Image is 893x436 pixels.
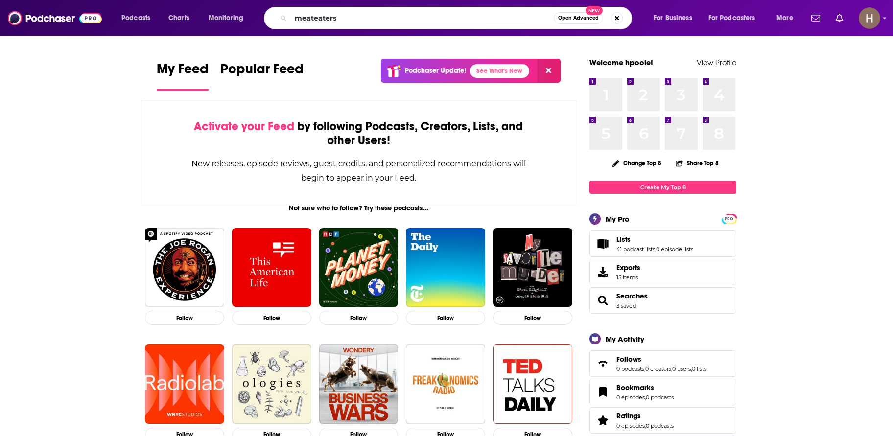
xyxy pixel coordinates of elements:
[145,228,224,307] img: The Joe Rogan Experience
[209,11,243,25] span: Monitoring
[654,11,692,25] span: For Business
[589,259,736,285] a: Exports
[593,265,612,279] span: Exports
[691,366,692,372] span: ,
[708,11,755,25] span: For Podcasters
[644,366,645,372] span: ,
[645,366,671,372] a: 0 creators
[607,157,667,169] button: Change Top 8
[220,61,304,91] a: Popular Feed
[655,246,656,252] span: ,
[194,119,294,134] span: Activate your Feed
[859,7,880,29] span: Logged in as hpoole
[406,228,485,307] img: The Daily
[859,7,880,29] img: User Profile
[593,294,612,307] a: Searches
[493,311,572,325] button: Follow
[859,7,880,29] button: Show profile menu
[616,263,640,272] span: Exports
[319,228,399,307] img: Planet Money
[647,10,705,26] button: open menu
[616,246,655,252] a: 41 podcast lists
[616,412,674,420] a: Ratings
[616,422,645,429] a: 0 episodes
[157,61,209,91] a: My Feed
[723,215,735,222] a: PRO
[589,58,653,67] a: Welcome hpoole!
[646,394,674,401] a: 0 podcasts
[493,228,572,307] img: My Favorite Murder with Karen Kilgariff and Georgia Hardstark
[589,230,736,257] span: Lists
[558,16,599,21] span: Open Advanced
[702,10,770,26] button: open menu
[319,311,399,325] button: Follow
[671,366,672,372] span: ,
[697,58,736,67] a: View Profile
[319,344,399,424] img: Business Wars
[616,412,641,420] span: Ratings
[616,355,641,364] span: Follows
[692,366,706,372] a: 0 lists
[202,10,256,26] button: open menu
[589,181,736,194] a: Create My Top 8
[190,119,527,148] div: by following Podcasts, Creators, Lists, and other Users!
[145,311,224,325] button: Follow
[645,394,646,401] span: ,
[593,413,612,427] a: Ratings
[586,6,603,15] span: New
[616,394,645,401] a: 0 episodes
[589,287,736,314] span: Searches
[616,383,674,392] a: Bookmarks
[807,10,824,26] a: Show notifications dropdown
[675,154,719,173] button: Share Top 8
[162,10,195,26] a: Charts
[589,350,736,377] span: Follows
[616,235,631,244] span: Lists
[770,10,805,26] button: open menu
[832,10,847,26] a: Show notifications dropdown
[115,10,163,26] button: open menu
[232,228,311,307] img: This American Life
[168,11,189,25] span: Charts
[406,344,485,424] img: Freakonomics Radio
[593,357,612,370] a: Follows
[121,11,150,25] span: Podcasts
[606,334,644,344] div: My Activity
[405,67,466,75] p: Podchaser Update!
[406,311,485,325] button: Follow
[220,61,304,83] span: Popular Feed
[616,366,644,372] a: 0 podcasts
[157,61,209,83] span: My Feed
[616,302,636,309] a: 3 saved
[776,11,793,25] span: More
[493,344,572,424] img: TED Talks Daily
[291,10,554,26] input: Search podcasts, credits, & more...
[616,274,640,281] span: 15 items
[8,9,102,27] img: Podchaser - Follow, Share and Rate Podcasts
[616,383,654,392] span: Bookmarks
[672,366,691,372] a: 0 users
[141,204,576,212] div: Not sure who to follow? Try these podcasts...
[232,311,311,325] button: Follow
[616,292,648,300] a: Searches
[145,344,224,424] img: Radiolab
[593,385,612,399] a: Bookmarks
[232,344,311,424] img: Ologies with Alie Ward
[470,64,529,78] a: See What's New
[723,215,735,223] span: PRO
[589,407,736,434] span: Ratings
[656,246,693,252] a: 0 episode lists
[645,422,646,429] span: ,
[593,237,612,251] a: Lists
